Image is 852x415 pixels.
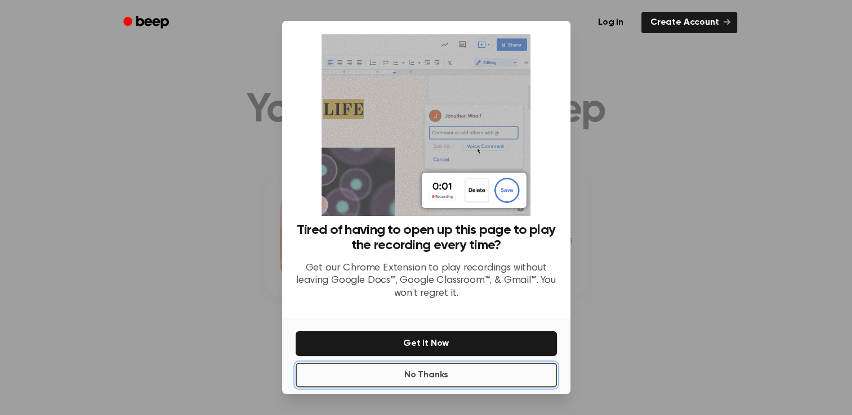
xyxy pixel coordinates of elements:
[115,12,179,34] a: Beep
[641,12,737,33] a: Create Account
[296,262,557,300] p: Get our Chrome Extension to play recordings without leaving Google Docs™, Google Classroom™, & Gm...
[322,34,530,216] img: Beep extension in action
[296,363,557,387] button: No Thanks
[296,223,557,253] h3: Tired of having to open up this page to play the recording every time?
[587,10,635,35] a: Log in
[296,331,557,356] button: Get It Now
